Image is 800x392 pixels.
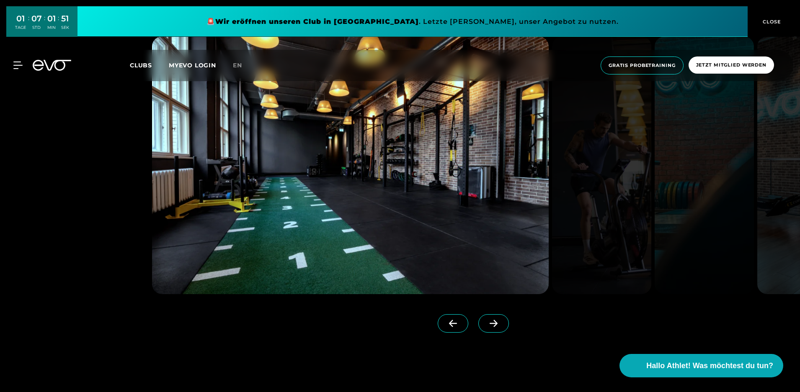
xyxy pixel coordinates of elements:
span: en [233,61,242,69]
a: Clubs [130,61,169,69]
button: Hallo Athlet! Was möchtest du tun? [619,354,783,377]
span: Gratis Probetraining [609,62,676,69]
button: CLOSE [748,6,794,37]
div: TAGE [15,25,26,31]
div: 51 [61,13,69,25]
a: en [233,61,252,70]
span: Clubs [130,61,152,69]
div: 01 [15,13,26,25]
div: : [44,13,45,36]
a: MYEVO LOGIN [169,61,216,69]
div: 07 [31,13,42,25]
a: Gratis Probetraining [598,56,686,74]
div: MIN [47,25,56,31]
img: evofitness [152,36,549,294]
div: : [58,13,59,36]
img: evofitness [655,36,754,294]
img: evofitness [552,36,651,294]
div: 01 [47,13,56,25]
div: SEK [61,25,69,31]
span: Jetzt Mitglied werden [696,61,766,69]
a: Jetzt Mitglied werden [686,56,777,74]
div: : [28,13,29,36]
span: CLOSE [761,18,781,26]
div: STD [31,25,42,31]
span: Hallo Athlet! Was möchtest du tun? [646,360,773,372]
